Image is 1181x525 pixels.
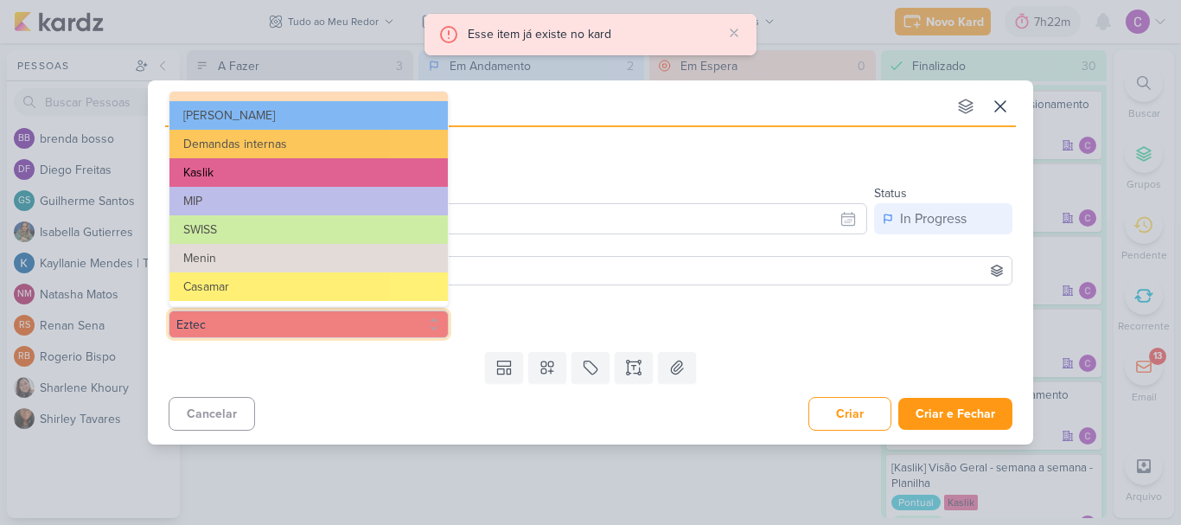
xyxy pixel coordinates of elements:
[169,158,448,187] button: Kaslik
[173,260,1008,281] input: Buscar
[169,130,448,158] button: Demandas internas
[874,186,907,201] label: Status
[169,187,448,215] button: MIP
[276,203,867,234] input: Select a date
[468,24,722,43] div: Esse item já existe no kard
[874,203,1012,234] button: In Progress
[169,311,449,338] button: Eztec
[169,397,255,431] button: Cancelar
[169,215,448,244] button: SWISS
[808,397,891,431] button: Criar
[169,151,1012,182] button: [PERSON_NAME]
[169,244,448,272] button: Menin
[165,91,947,122] input: Kard Sem Título
[169,238,1012,256] div: Colaboradores
[898,398,1012,430] button: Criar e Fechar
[169,272,448,301] button: Casamar
[900,208,967,229] div: In Progress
